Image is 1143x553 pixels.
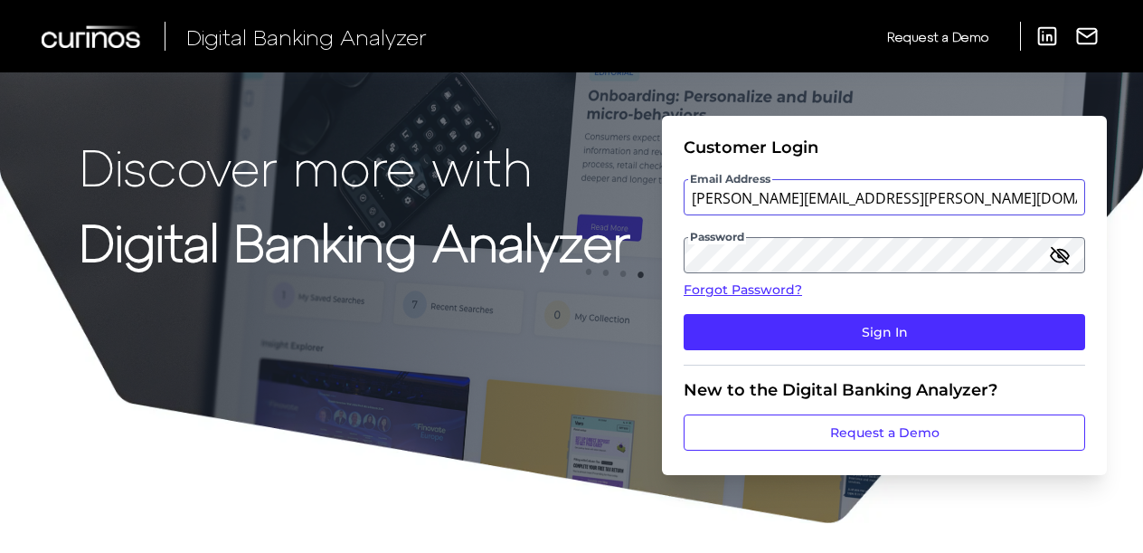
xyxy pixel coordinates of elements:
[684,415,1085,451] a: Request a Demo
[186,24,427,50] span: Digital Banking Analyzer
[887,22,988,52] a: Request a Demo
[688,230,746,244] span: Password
[684,380,1085,400] div: New to the Digital Banking Analyzer?
[684,314,1085,350] button: Sign In
[887,29,988,44] span: Request a Demo
[688,172,772,186] span: Email Address
[684,138,1085,157] div: Customer Login
[684,281,1085,300] a: Forgot Password?
[42,25,143,48] img: Curinos
[80,211,630,272] strong: Digital Banking Analyzer
[80,138,630,195] p: Discover more with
